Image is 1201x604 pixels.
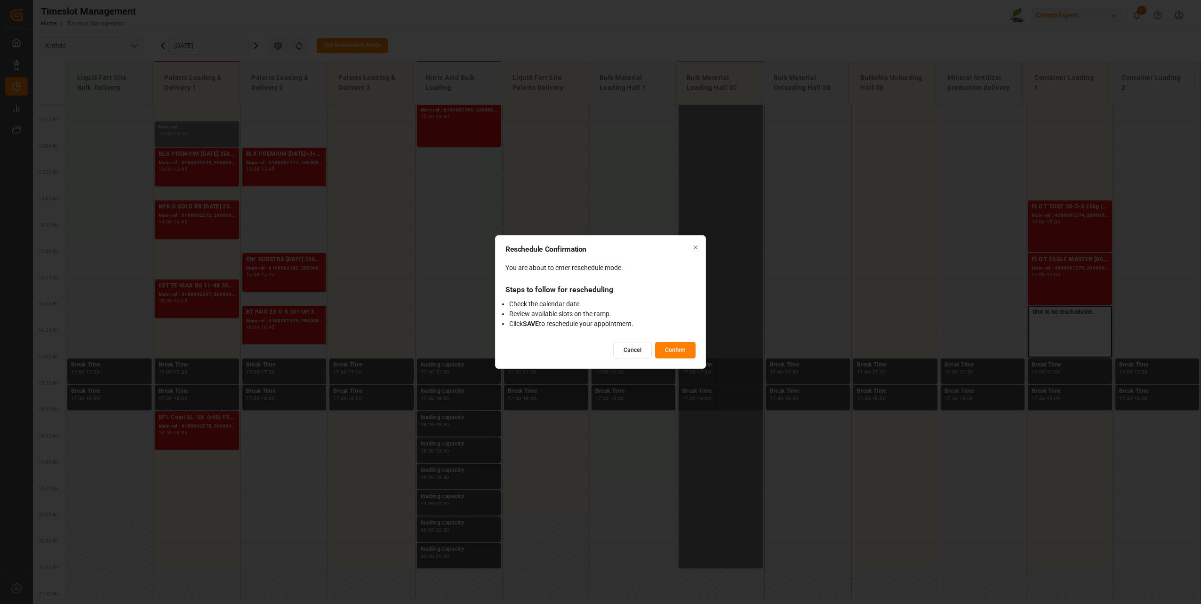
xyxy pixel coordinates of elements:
li: Click to reschedule your appointment. [509,319,696,329]
strong: SAVE [523,320,539,327]
h2: Reschedule Confirmation [505,246,696,253]
li: Check the calendar date. [509,299,696,309]
button: Cancel [613,342,652,358]
div: You are about to enter reschedule mode. [505,263,696,273]
li: Review available slots on the ramp. [509,309,696,319]
div: Steps to follow for rescheduling [505,284,696,296]
button: Confirm [655,342,696,358]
